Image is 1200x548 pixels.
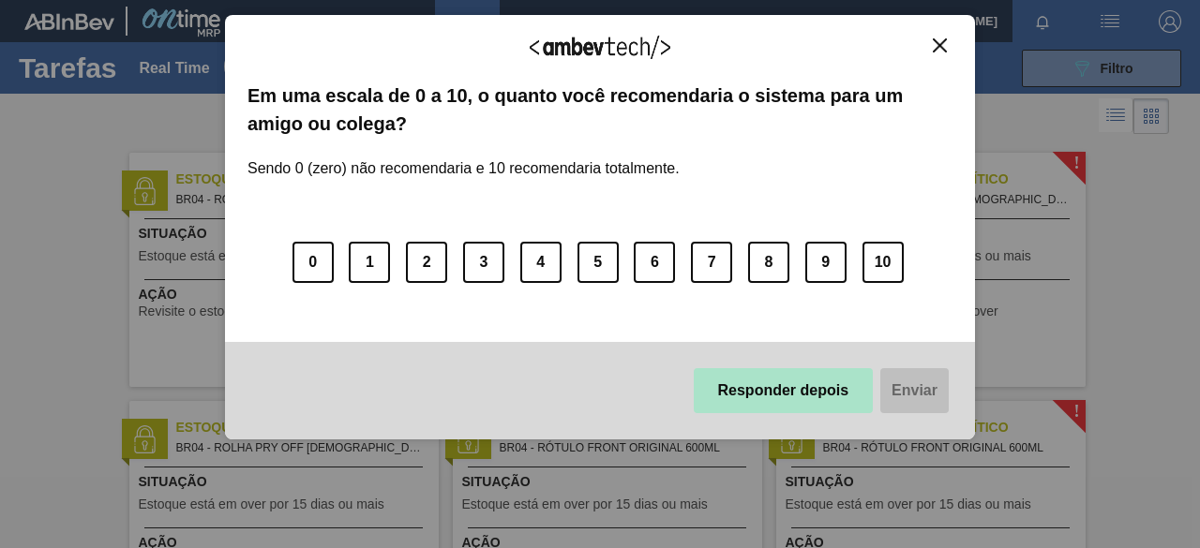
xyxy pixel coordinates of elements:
button: 1 [349,242,390,283]
button: Close [927,37,952,53]
img: Close [933,38,947,52]
img: Logo Ambevtech [530,36,670,59]
button: 4 [520,242,562,283]
button: 9 [805,242,847,283]
button: 3 [463,242,504,283]
button: 8 [748,242,789,283]
button: Responder depois [694,368,874,413]
button: 10 [862,242,904,283]
button: 0 [292,242,334,283]
label: Em uma escala de 0 a 10, o quanto você recomendaria o sistema para um amigo ou colega? [247,81,952,139]
button: 7 [691,242,732,283]
button: 5 [577,242,619,283]
label: Sendo 0 (zero) não recomendaria e 10 recomendaria totalmente. [247,138,680,177]
button: 2 [406,242,447,283]
button: 6 [634,242,675,283]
